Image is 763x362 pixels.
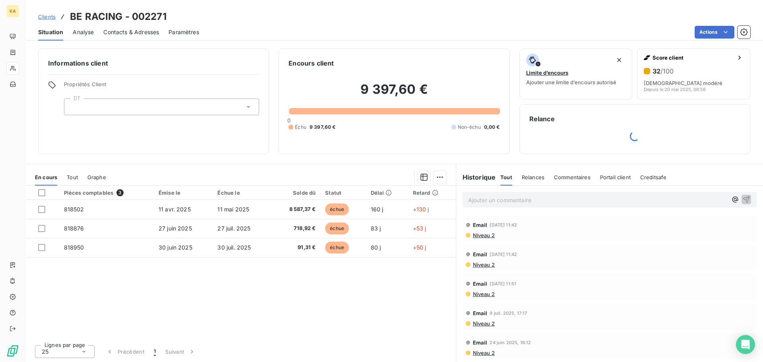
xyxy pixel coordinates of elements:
[472,350,495,356] span: Niveau 2
[73,28,94,36] span: Analyse
[217,190,266,196] div: Échue le
[600,174,631,180] span: Portail client
[458,124,481,131] span: Non-échu
[490,252,517,257] span: [DATE] 11:42
[217,225,250,232] span: 27 juil. 2025
[38,28,63,36] span: Situation
[64,244,84,251] span: 818950
[42,348,48,356] span: 25
[554,174,591,180] span: Commentaires
[276,225,316,232] span: 718,92 €
[526,79,616,85] span: Ajouter une limite d’encours autorisé
[310,124,336,131] span: 9 397,60 €
[161,343,201,360] button: Suivant
[87,174,106,180] span: Graphe
[413,244,426,251] span: +50 j
[154,348,156,356] span: 1
[35,174,57,180] span: En cours
[522,174,544,180] span: Relances
[640,174,667,180] span: Creditsafe
[637,48,750,99] button: Score client32/100[DEMOGRAPHIC_DATA] modéréDepuis le 20 mai 2025, 08:56
[500,174,512,180] span: Tout
[295,124,306,131] span: Échu
[644,87,706,92] span: Depuis le 20 mai 2025, 08:56
[472,291,495,297] span: Niveau 2
[473,339,488,346] span: Email
[473,310,488,316] span: Email
[472,232,495,238] span: Niveau 2
[159,244,192,251] span: 30 juin 2025
[644,80,722,86] span: [DEMOGRAPHIC_DATA] modéré
[490,340,531,345] span: 24 juin 2025, 16:12
[371,190,403,196] div: Délai
[325,190,361,196] div: Statut
[217,206,249,213] span: 11 mai 2025
[371,244,381,251] span: 80 j
[103,28,159,36] span: Contacts & Adresses
[325,203,349,215] span: échue
[473,251,488,257] span: Email
[653,67,674,75] h6: 32
[168,28,199,36] span: Paramètres
[325,242,349,254] span: échue
[695,26,734,39] button: Actions
[287,117,290,124] span: 0
[159,225,192,232] span: 27 juin 2025
[490,281,516,286] span: [DATE] 11:51
[519,48,633,99] button: Limite d’encoursAjouter une limite d’encours autorisé
[64,225,84,232] span: 818876
[371,225,381,232] span: 83 j
[413,225,426,232] span: +53 j
[529,114,740,124] h6: Relance
[116,189,124,196] span: 3
[67,174,78,180] span: Tout
[276,205,316,213] span: 8 587,37 €
[71,103,77,110] input: Ajouter une valeur
[289,58,334,68] h6: Encours client
[64,189,149,196] div: Pièces comptables
[159,190,208,196] div: Émise le
[490,311,527,316] span: 9 juil. 2025, 17:17
[413,206,429,213] span: +130 j
[736,335,755,354] div: Open Intercom Messenger
[325,223,349,234] span: échue
[217,244,251,251] span: 30 juil. 2025
[660,67,674,75] span: /100
[413,190,451,196] div: Retard
[484,124,500,131] span: 0,00 €
[526,70,568,76] span: Limite d’encours
[38,14,56,20] span: Clients
[473,281,488,287] span: Email
[38,13,56,21] a: Clients
[472,261,495,268] span: Niveau 2
[6,345,19,357] img: Logo LeanPay
[276,190,316,196] div: Solde dû
[159,206,191,213] span: 11 avr. 2025
[456,172,496,182] h6: Historique
[101,343,149,360] button: Précédent
[149,343,161,360] button: 1
[70,10,167,24] h3: BE RACING - 002271
[473,222,488,228] span: Email
[6,5,19,17] div: KA
[64,81,259,92] span: Propriétés Client
[653,54,733,61] span: Score client
[48,58,259,68] h6: Informations client
[490,223,517,227] span: [DATE] 11:42
[64,206,84,213] span: 818502
[371,206,383,213] span: 160 j
[289,81,500,105] h2: 9 397,60 €
[472,320,495,327] span: Niveau 2
[276,244,316,252] span: 91,31 €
